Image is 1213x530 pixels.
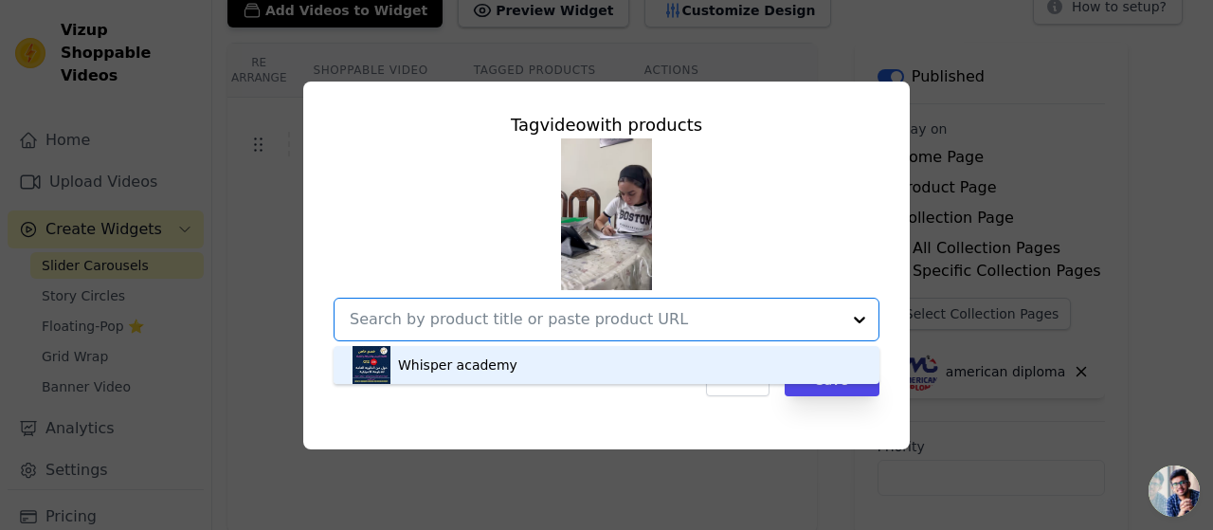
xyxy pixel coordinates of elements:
[353,346,390,384] img: product thumbnail
[334,112,879,138] div: Tag video with products
[561,138,652,290] img: tn-4beefa07117b4cfc9c88a8b59c2a83c2.png
[350,308,841,331] input: Search by product title or paste product URL
[1149,466,1200,517] div: Open chat
[398,356,517,375] div: Whisper academy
